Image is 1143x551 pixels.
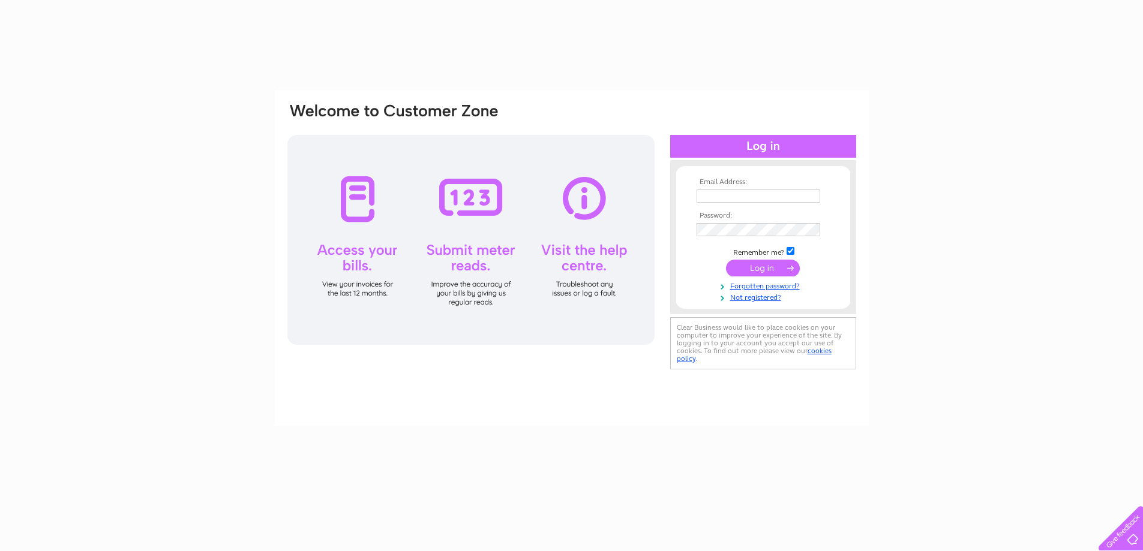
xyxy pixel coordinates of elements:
[677,347,832,363] a: cookies policy
[694,178,833,186] th: Email Address:
[726,260,800,276] input: Submit
[697,291,833,302] a: Not registered?
[694,212,833,220] th: Password:
[670,317,856,369] div: Clear Business would like to place cookies on your computer to improve your experience of the sit...
[697,279,833,291] a: Forgotten password?
[694,245,833,257] td: Remember me?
